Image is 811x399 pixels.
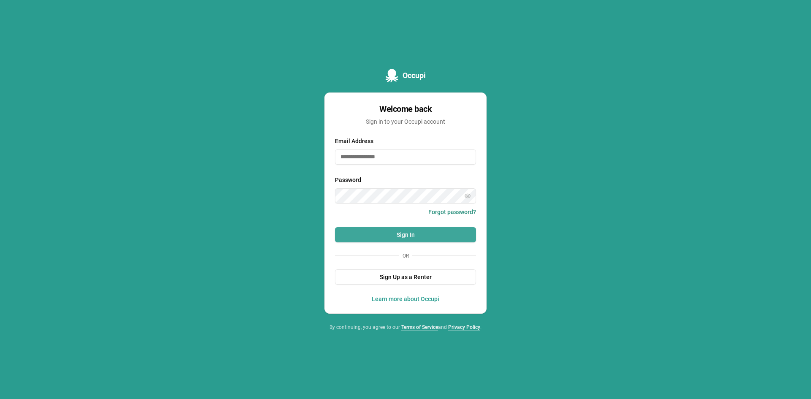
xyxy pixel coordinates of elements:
a: Occupi [386,69,426,82]
div: By continuing, you agree to our and . [324,324,487,331]
a: Privacy Policy [448,324,480,330]
span: Or [399,252,412,259]
label: Password [335,176,361,183]
a: Learn more about Occupi [372,296,439,302]
button: Sign In [335,227,476,242]
a: Terms of Service [401,324,438,330]
button: Forgot password? [428,208,476,216]
span: Occupi [403,70,426,81]
div: Welcome back [335,103,476,115]
div: Sign in to your Occupi account [335,117,476,126]
button: Sign Up as a Renter [335,269,476,285]
label: Email Address [335,138,373,144]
